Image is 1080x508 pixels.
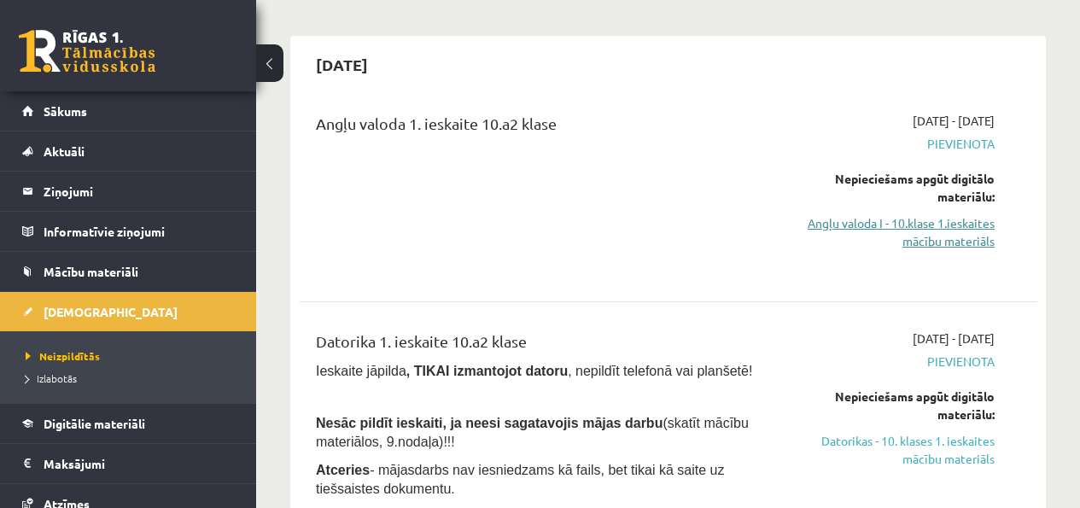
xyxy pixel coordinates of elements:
[785,353,995,371] span: Pievienota
[22,292,235,331] a: [DEMOGRAPHIC_DATA]
[316,330,760,361] div: Datorika 1. ieskaite 10.a2 klase
[316,364,752,378] span: Ieskaite jāpilda , nepildīt telefonā vai planšetē!
[44,172,235,211] legend: Ziņojumi
[26,371,77,385] span: Izlabotās
[785,170,995,206] div: Nepieciešams apgūt digitālo materiālu:
[19,30,155,73] a: Rīgas 1. Tālmācības vidusskola
[316,463,370,477] b: Atceries
[913,112,995,130] span: [DATE] - [DATE]
[785,135,995,153] span: Pievienota
[44,264,138,279] span: Mācību materiāli
[316,416,749,449] span: (skatīt mācību materiālos, 9.nodaļa)!!!
[22,444,235,483] a: Maksājumi
[22,131,235,171] a: Aktuāli
[22,91,235,131] a: Sākums
[316,416,663,430] span: Nesāc pildīt ieskaiti, ja neesi sagatavojis mājas darbu
[44,143,85,159] span: Aktuāli
[22,404,235,443] a: Digitālie materiāli
[22,212,235,251] a: Informatīvie ziņojumi
[299,44,385,85] h2: [DATE]
[785,432,995,468] a: Datorikas - 10. klases 1. ieskaites mācību materiāls
[316,112,760,143] div: Angļu valoda 1. ieskaite 10.a2 klase
[26,371,239,386] a: Izlabotās
[44,444,235,483] legend: Maksājumi
[22,252,235,291] a: Mācību materiāli
[785,214,995,250] a: Angļu valoda I - 10.klase 1.ieskaites mācību materiāls
[44,304,178,319] span: [DEMOGRAPHIC_DATA]
[44,212,235,251] legend: Informatīvie ziņojumi
[26,348,239,364] a: Neizpildītās
[913,330,995,347] span: [DATE] - [DATE]
[406,364,568,378] b: , TIKAI izmantojot datoru
[785,388,995,423] div: Nepieciešams apgūt digitālo materiālu:
[316,463,724,496] span: - mājasdarbs nav iesniedzams kā fails, bet tikai kā saite uz tiešsaistes dokumentu.
[26,349,100,363] span: Neizpildītās
[44,103,87,119] span: Sākums
[22,172,235,211] a: Ziņojumi
[44,416,145,431] span: Digitālie materiāli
